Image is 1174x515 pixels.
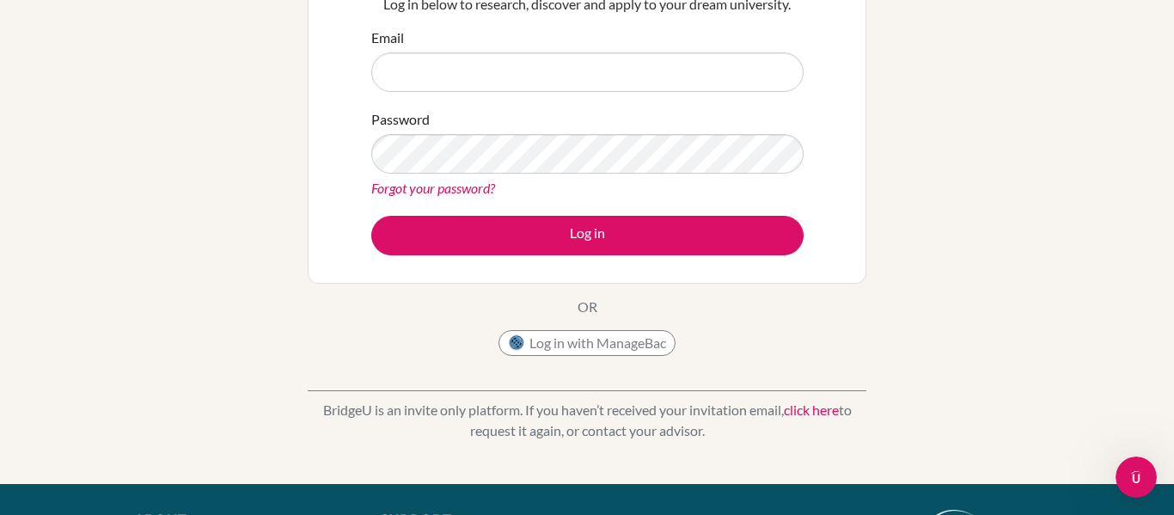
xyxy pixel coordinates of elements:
[371,109,430,130] label: Password
[1116,457,1157,498] iframe: Intercom live chat
[371,216,804,255] button: Log in
[308,400,866,441] p: BridgeU is an invite only platform. If you haven’t received your invitation email, to request it ...
[371,28,404,48] label: Email
[578,297,597,317] p: OR
[784,402,839,418] a: click here
[371,180,495,196] a: Forgot your password?
[498,330,676,356] button: Log in with ManageBac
